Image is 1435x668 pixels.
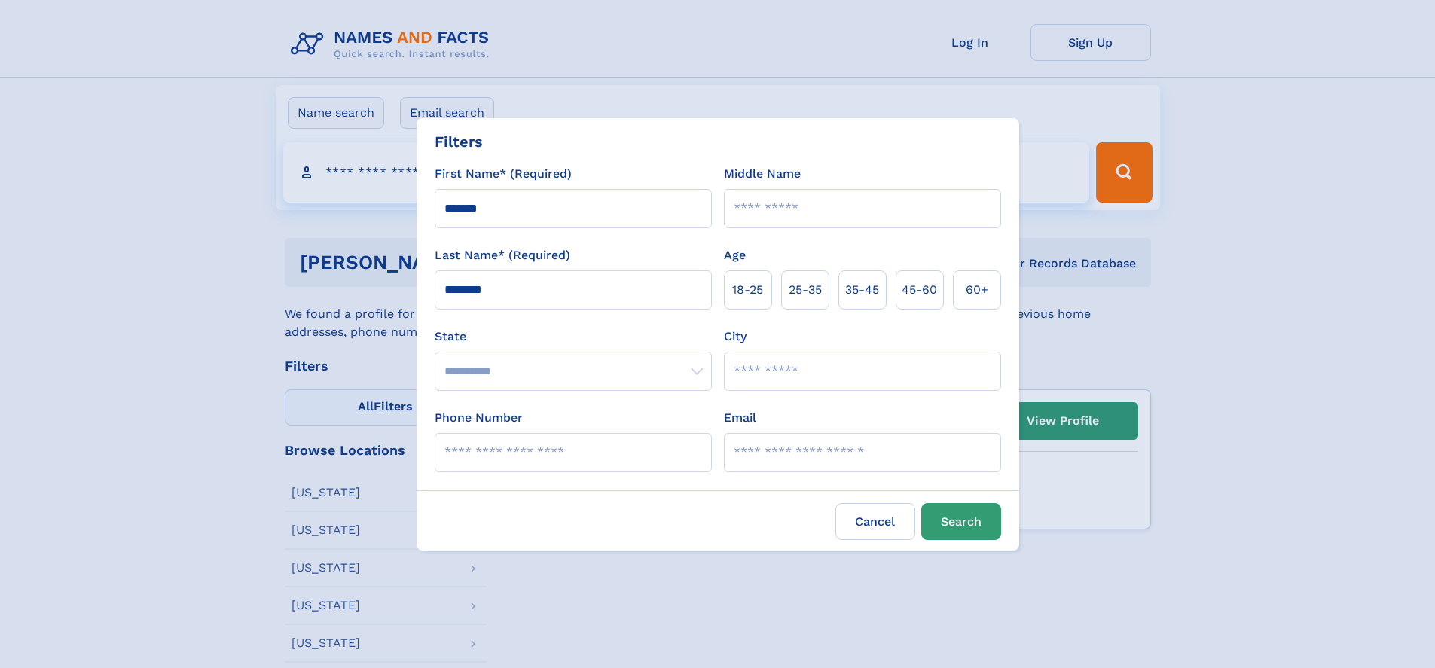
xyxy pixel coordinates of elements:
[724,246,746,264] label: Age
[789,281,822,299] span: 25‑35
[724,409,756,427] label: Email
[724,328,747,346] label: City
[435,246,570,264] label: Last Name* (Required)
[732,281,763,299] span: 18‑25
[845,281,879,299] span: 35‑45
[435,409,523,427] label: Phone Number
[435,328,712,346] label: State
[902,281,937,299] span: 45‑60
[435,130,483,153] div: Filters
[435,165,572,183] label: First Name* (Required)
[724,165,801,183] label: Middle Name
[966,281,988,299] span: 60+
[921,503,1001,540] button: Search
[835,503,915,540] label: Cancel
